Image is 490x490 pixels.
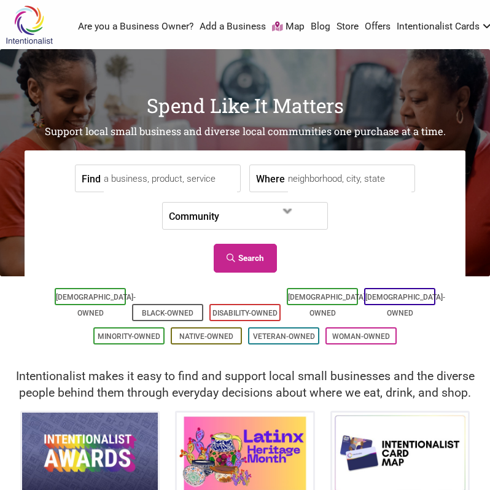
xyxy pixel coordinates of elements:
input: a business, product, service [104,165,237,193]
a: Map [272,20,305,34]
a: Veteran-Owned [253,332,315,341]
a: Disability-Owned [212,309,278,317]
a: Offers [365,20,391,34]
a: Minority-Owned [98,332,160,341]
label: Where [256,165,285,192]
a: Woman-Owned [332,332,390,341]
a: Are you a Business Owner? [78,20,193,34]
a: Add a Business [200,20,266,34]
a: Native-Owned [179,332,233,341]
a: Black-Owned [142,309,193,317]
label: Community [169,203,219,229]
a: Search [214,244,277,273]
label: Find [82,165,101,192]
a: [DEMOGRAPHIC_DATA]-Owned [288,293,368,317]
a: Blog [311,20,330,34]
a: [DEMOGRAPHIC_DATA]-Owned [56,293,136,317]
a: Store [336,20,359,34]
h2: Intentionalist makes it easy to find and support local small businesses and the diverse people be... [12,368,478,402]
a: [DEMOGRAPHIC_DATA]-Owned [365,293,445,317]
input: neighborhood, city, state [288,165,411,193]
